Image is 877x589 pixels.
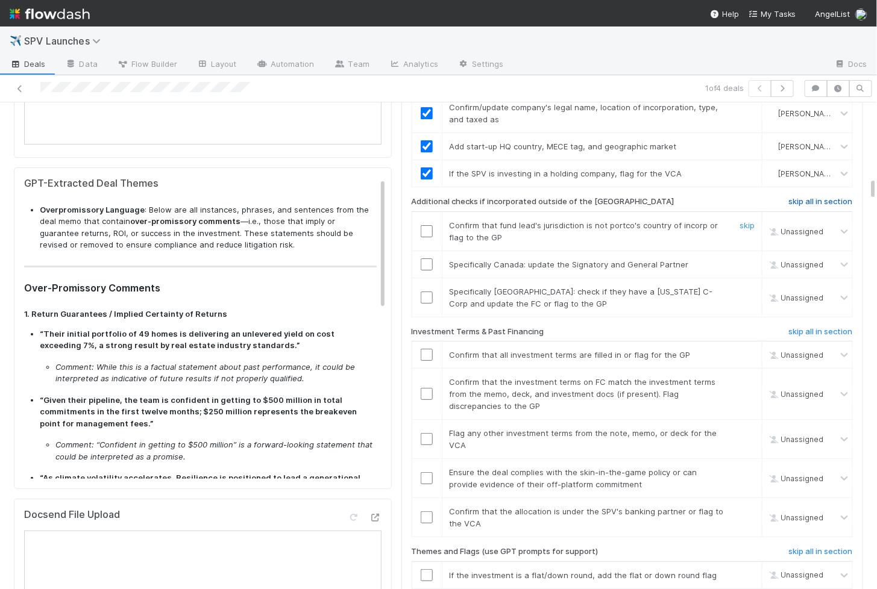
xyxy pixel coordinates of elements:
[450,260,689,269] span: Specifically Canada: update the Signatory and General Partner
[24,282,377,294] h3: Over-Promissory Comments
[767,108,777,118] img: avatar_aa70801e-8de5-4477-ab9d-eb7c67de69c1.png
[789,197,853,211] a: skip all in section
[767,142,777,151] img: avatar_aa70801e-8de5-4477-ab9d-eb7c67de69c1.png
[767,169,777,178] img: avatar_aa70801e-8de5-4477-ab9d-eb7c67de69c1.png
[450,570,717,580] span: If the investment is a flat/down round, add the flat or down round flag
[767,474,824,483] span: Unassigned
[40,473,360,506] strong: “As climate volatility accelerates, Resilience is positioned to lead a generational capital reall...
[24,509,120,521] h5: Docsend File Upload
[55,55,107,75] a: Data
[247,55,324,75] a: Automation
[705,82,744,94] span: 1 of 4 deals
[767,571,824,580] span: Unassigned
[24,178,377,190] h5: GPT-Extracted Deal Themes
[10,58,46,70] span: Deals
[450,169,682,178] span: If the SPV is investing in a holding company, flag for the VCA
[767,513,824,522] span: Unassigned
[40,329,335,351] strong: “Their initial portfolio of 49 homes is delivering an unlevered yield on cost exceeding 7%, a str...
[450,102,718,124] span: Confirm/update company's legal name, location of incorporation, type, and taxed as
[450,377,716,411] span: Confirm that the investment terms on FC match the investment terms from the memo, deck, and inves...
[450,142,677,151] span: Add start-up HQ country, MECE tag, and geographic market
[779,169,838,178] span: [PERSON_NAME]
[412,547,599,556] h6: Themes and Flags (use GPT prompts for support)
[450,350,691,360] span: Confirm that all investment terms are filled in or flag for the GP
[749,9,796,19] span: My Tasks
[779,142,838,151] span: [PERSON_NAME]
[448,55,514,75] a: Settings
[412,197,675,207] h6: Additional checks if incorporated outside of the [GEOGRAPHIC_DATA]
[24,35,107,47] span: SPV Launches
[855,8,867,20] img: avatar_aa70801e-8de5-4477-ab9d-eb7c67de69c1.png
[816,9,850,19] span: AngelList
[117,58,177,70] span: Flow Builder
[789,327,853,341] a: skip all in section
[749,8,796,20] a: My Tasks
[40,205,145,214] strong: Overpromissory Language
[789,327,853,337] h6: skip all in section
[740,220,755,230] a: skip
[107,55,187,75] a: Flow Builder
[450,467,697,489] span: Ensure the deal complies with the skin-in-the-game policy or can provide evidence of their off-pl...
[789,547,853,561] a: skip all in section
[450,287,713,308] span: Specifically [GEOGRAPHIC_DATA]: check if they have a [US_STATE] C-Corp and update the FC or flag ...
[710,8,739,20] div: Help
[450,428,717,450] span: Flag any other investment terms from the note, memo, or deck for the VCA
[40,395,357,428] strong: “Given their pipeline, the team is confident in getting to $500 million in total commitments in t...
[767,227,824,236] span: Unassigned
[24,309,377,319] h4: 1. Return Guarantees / Implied Certainty of Returns
[412,327,544,337] h6: Investment Terms & Past Financing
[789,197,853,207] h6: skip all in section
[450,506,724,528] span: Confirm that the allocation is under the SPV's banking partner or flag to the VCA
[55,362,355,384] em: Comment: While this is a factual statement about past performance, it could be interpreted as ind...
[324,55,379,75] a: Team
[450,220,718,242] span: Confirm that fund lead's jurisdiction is not portco's country of incorp or flag to the GP
[825,55,877,75] a: Docs
[187,55,247,75] a: Layout
[767,351,824,360] span: Unassigned
[789,547,853,556] h6: skip all in section
[767,260,824,269] span: Unassigned
[379,55,448,75] a: Analytics
[779,109,838,118] span: [PERSON_NAME]
[10,36,22,46] span: ✈️
[40,204,377,251] li: : Below are all instances, phrases, and sentences from the deal memo that contain —i.e., those th...
[10,4,90,24] img: logo-inverted-e16ddd16eac7371096b0.svg
[767,293,824,302] span: Unassigned
[55,440,372,461] em: Comment: “Confident in getting to $500 million” is a forward-looking statement that could be inte...
[767,390,824,399] span: Unassigned
[767,435,824,444] span: Unassigned
[130,216,240,226] strong: over-promissory comments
